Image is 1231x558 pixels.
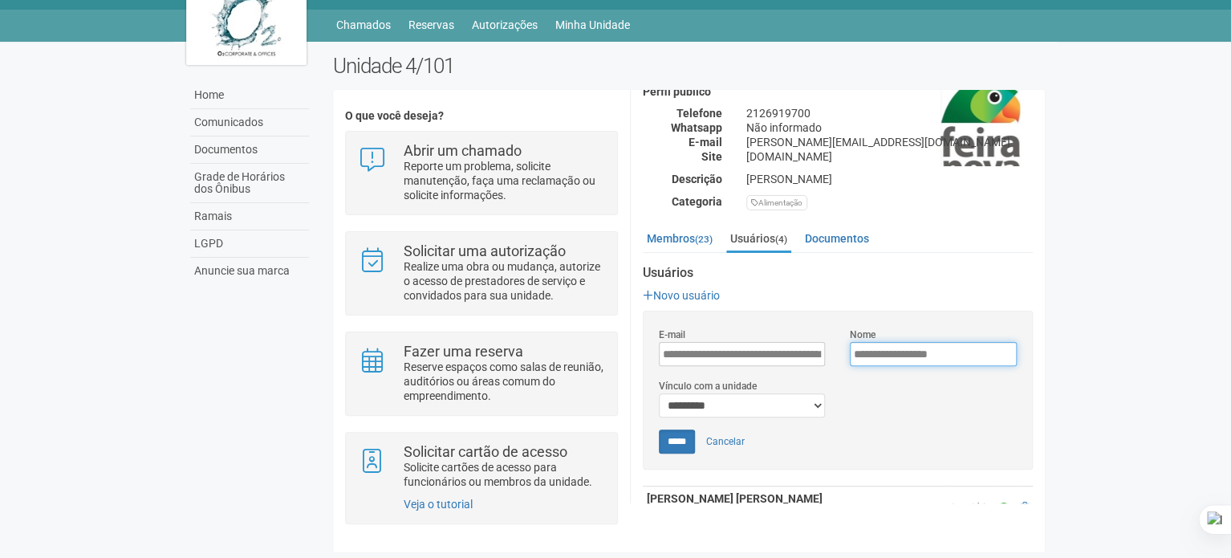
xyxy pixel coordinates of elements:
[358,344,604,403] a: Fazer uma reserva Reserve espaços como salas de reunião, auditórios ou áreas comum do empreendime...
[999,501,1013,515] small: Ativo
[697,430,754,454] a: Cancelar
[695,234,713,245] small: (23)
[726,226,791,253] a: Usuários(4)
[671,121,722,134] strong: Whatsapp
[190,203,309,230] a: Ramais
[775,234,787,245] small: (4)
[643,289,720,302] a: Novo usuário
[190,164,309,203] a: Grade de Horários dos Ônibus
[404,159,605,202] p: Reporte um problema, solicite manutenção, faça uma reclamação ou solicite informações.
[404,259,605,303] p: Realize uma obra ou mudança, autorize o acesso de prestadores de serviço e convidados para sua un...
[659,379,757,393] label: Vínculo com a unidade
[643,226,717,250] a: Membros(23)
[472,14,538,36] a: Autorizações
[404,343,523,360] strong: Fazer uma reserva
[404,498,473,511] a: Veja o tutorial
[801,226,873,250] a: Documentos
[555,14,630,36] a: Minha Unidade
[689,136,722,149] strong: E-mail
[734,135,1045,149] div: [PERSON_NAME][EMAIL_ADDRESS][DOMAIN_NAME]
[190,109,309,136] a: Comunicados
[190,136,309,164] a: Documentos
[404,142,522,159] strong: Abrir um chamado
[701,150,722,163] strong: Site
[734,172,1045,186] div: [PERSON_NAME]
[345,110,617,122] h4: O que você deseja?
[734,149,1045,164] div: [DOMAIN_NAME]
[672,195,722,208] strong: Categoria
[672,173,722,185] strong: Descrição
[647,492,823,505] strong: [PERSON_NAME] [PERSON_NAME]
[336,14,391,36] a: Chamados
[358,144,604,202] a: Abrir um chamado Reporte um problema, solicite manutenção, faça uma reclamação ou solicite inform...
[404,443,567,460] strong: Solicitar cartão de acesso
[659,328,685,342] label: E-mail
[676,107,722,120] strong: Telefone
[408,14,454,36] a: Reservas
[850,328,876,342] label: Nome
[948,487,995,527] td: Locatário
[404,360,605,403] p: Reserve espaços como salas de reunião, auditórios ou áreas comum do empreendimento.
[190,258,309,284] a: Anuncie sua marca
[746,195,807,210] div: Alimentação
[643,86,1033,98] h4: Perfil público
[404,242,566,259] strong: Solicitar uma autorização
[643,266,1033,280] strong: Usuários
[190,82,309,109] a: Home
[734,120,1045,135] div: Não informado
[190,230,309,258] a: LGPD
[404,460,605,489] p: Solicite cartões de acesso para funcionários ou membros da unidade.
[734,106,1045,120] div: 2126919700
[358,244,604,303] a: Solicitar uma autorização Realize uma obra ou mudança, autorize o acesso de prestadores de serviç...
[358,445,604,489] a: Solicitar cartão de acesso Solicite cartões de acesso para funcionários ou membros da unidade.
[333,54,1045,78] h2: Unidade 4/101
